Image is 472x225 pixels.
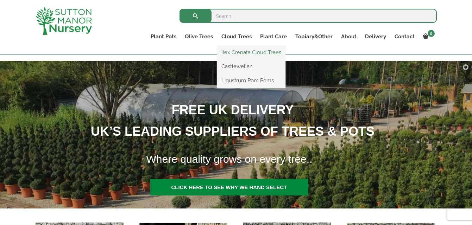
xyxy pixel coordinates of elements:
[217,75,285,86] a: Ligustrum Pom Poms
[337,32,361,41] a: About
[146,32,181,41] a: Plant Pots
[180,9,437,23] input: Search...
[181,32,217,41] a: Olive Trees
[419,32,437,41] a: 0
[36,7,92,35] img: logo
[390,32,419,41] a: Contact
[217,32,256,41] a: Cloud Trees
[256,32,291,41] a: Plant Care
[217,61,285,72] a: Castlewellan
[361,32,390,41] a: Delivery
[428,30,435,37] span: 0
[291,32,337,41] a: Topiary&Other
[217,47,285,58] a: Ilex Crenata Cloud Trees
